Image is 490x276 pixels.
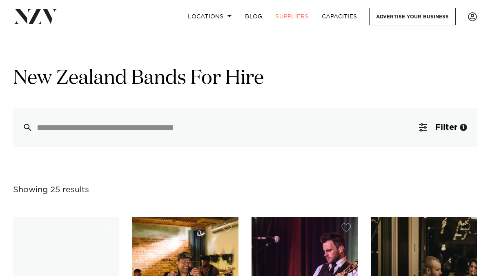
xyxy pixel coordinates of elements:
a: SUPPLIERS [269,8,315,25]
h1: New Zealand Bands For Hire [13,66,477,91]
div: 1 [460,124,467,131]
a: Locations [181,8,238,25]
div: Showing 25 results [13,184,89,196]
img: nzv-logo.png [13,9,58,24]
button: Filter1 [409,108,477,147]
a: Capacities [315,8,364,25]
span: Filter [435,123,457,131]
a: BLOG [238,8,269,25]
a: Advertise your business [369,8,456,25]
